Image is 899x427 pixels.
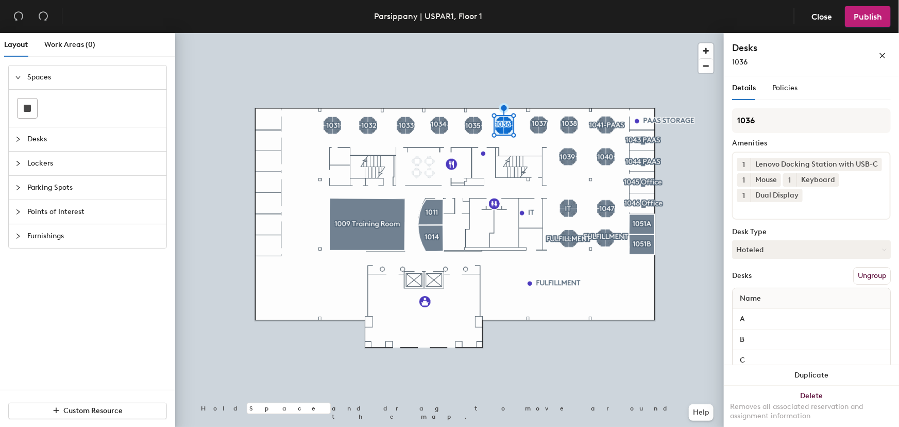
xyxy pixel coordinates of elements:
button: 1 [737,189,751,202]
span: collapsed [15,160,21,167]
span: Custom Resource [64,406,123,415]
div: Keyboard [796,173,839,187]
span: Parking Spots [27,176,160,200]
span: collapsed [15,233,21,239]
span: 1 [789,175,791,186]
div: Desks [732,272,752,280]
button: 1 [783,173,796,187]
span: expanded [15,74,21,80]
input: Unnamed desk [735,333,888,347]
span: 1 [743,175,745,186]
input: Unnamed desk [735,353,888,368]
span: 1036 [732,58,748,67]
div: Parsippany | USPAR1, Floor 1 [374,10,482,23]
span: Lockers [27,152,160,175]
button: Ungroup [853,267,891,285]
span: Policies [772,84,798,92]
button: 1 [737,173,751,187]
span: Work Areas (0) [44,40,95,49]
span: close [879,52,886,59]
div: Desk Type [732,228,891,236]
span: 1 [743,159,745,170]
button: Custom Resource [8,403,167,419]
span: Points of Interest [27,200,160,224]
input: Unnamed desk [735,312,888,326]
div: Lenovo Docking Station with USB-C [751,158,882,171]
span: undo [13,11,24,21]
div: Dual Display [751,189,803,202]
div: Removes all associated reservation and assignment information [730,402,893,421]
span: Name [735,289,766,308]
button: Duplicate [724,365,899,386]
button: Close [803,6,841,27]
span: Desks [27,127,160,151]
button: Help [689,404,714,421]
div: Mouse [751,173,781,187]
span: Spaces [27,65,160,89]
span: collapsed [15,209,21,215]
span: Details [732,84,756,92]
button: Undo (⌘ + Z) [8,6,29,27]
button: 1 [737,158,751,171]
span: Close [811,12,832,22]
span: collapsed [15,185,21,191]
span: 1 [743,190,745,201]
button: Redo (⌘ + ⇧ + Z) [33,6,54,27]
h4: Desks [732,41,845,55]
button: Hoteled [732,240,891,259]
span: Layout [4,40,28,49]
span: collapsed [15,136,21,142]
span: Furnishings [27,224,160,248]
span: Publish [854,12,882,22]
div: Amenities [732,139,891,147]
button: Publish [845,6,891,27]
